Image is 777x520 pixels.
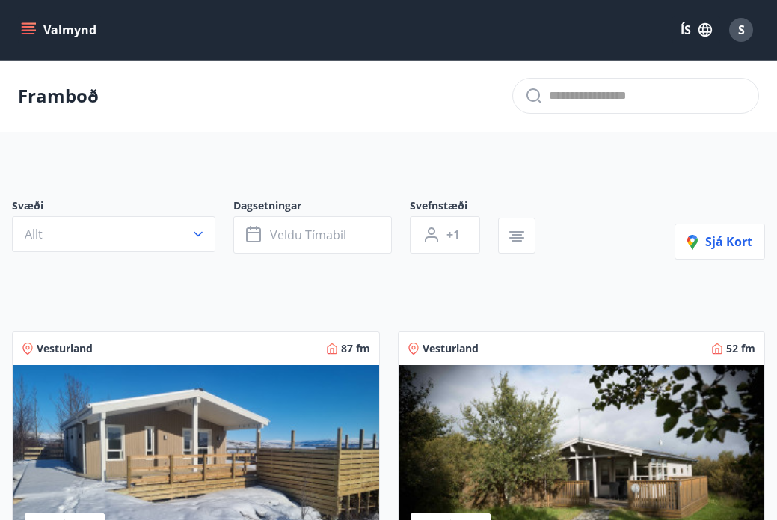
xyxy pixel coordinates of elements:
button: menu [18,16,102,43]
button: ÍS [672,16,720,43]
span: +1 [446,227,460,243]
span: 52 fm [726,341,755,356]
span: S [738,22,745,38]
span: Vesturland [423,341,479,356]
span: Svefnstæði [410,198,498,216]
span: 87 fm [341,341,370,356]
button: S [723,12,759,48]
span: Sjá kort [687,233,752,250]
p: Framboð [18,83,99,108]
span: Allt [25,226,43,242]
button: +1 [410,216,480,254]
button: Sjá kort [675,224,765,260]
span: Svæði [12,198,233,216]
span: Veldu tímabil [270,227,346,243]
button: Veldu tímabil [233,216,392,254]
button: Allt [12,216,215,252]
span: Vesturland [37,341,93,356]
span: Dagsetningar [233,198,410,216]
